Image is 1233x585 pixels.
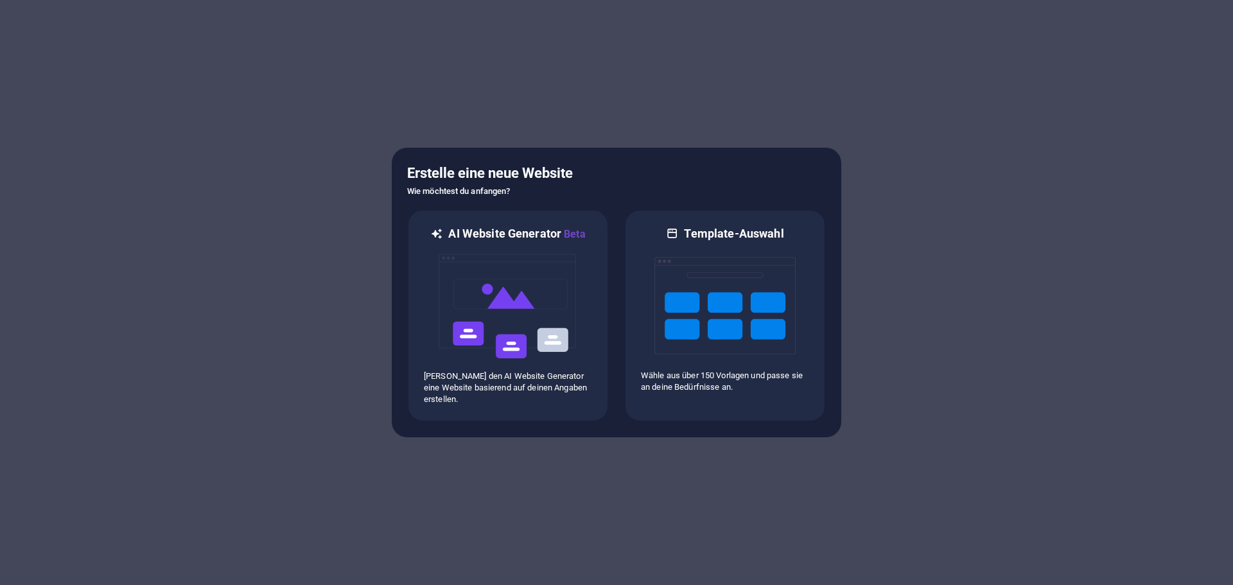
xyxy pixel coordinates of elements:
[448,226,585,242] h6: AI Website Generator
[407,163,826,184] h5: Erstelle eine neue Website
[624,209,826,422] div: Template-AuswahlWähle aus über 150 Vorlagen und passe sie an deine Bedürfnisse an.
[437,242,579,371] img: ai
[407,209,609,422] div: AI Website GeneratorBetaai[PERSON_NAME] den AI Website Generator eine Website basierend auf deine...
[641,370,809,393] p: Wähle aus über 150 Vorlagen und passe sie an deine Bedürfnisse an.
[561,228,586,240] span: Beta
[407,184,826,199] h6: Wie möchtest du anfangen?
[684,226,783,241] h6: Template-Auswahl
[424,371,592,405] p: [PERSON_NAME] den AI Website Generator eine Website basierend auf deinen Angaben erstellen.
